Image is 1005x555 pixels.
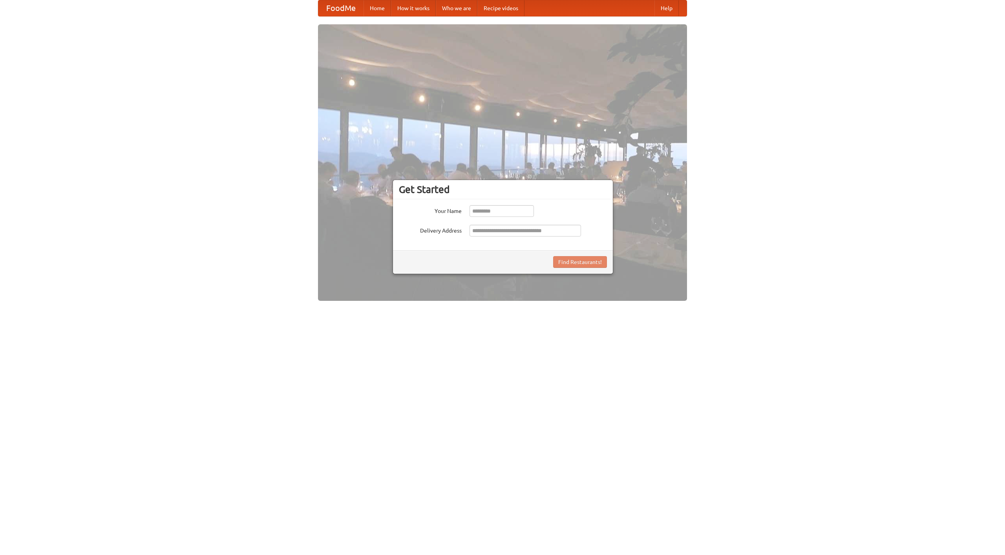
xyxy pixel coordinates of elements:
h3: Get Started [399,184,607,195]
label: Delivery Address [399,225,462,235]
a: How it works [391,0,436,16]
button: Find Restaurants! [553,256,607,268]
label: Your Name [399,205,462,215]
a: Who we are [436,0,477,16]
a: Recipe videos [477,0,524,16]
a: Home [364,0,391,16]
a: FoodMe [318,0,364,16]
a: Help [654,0,679,16]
